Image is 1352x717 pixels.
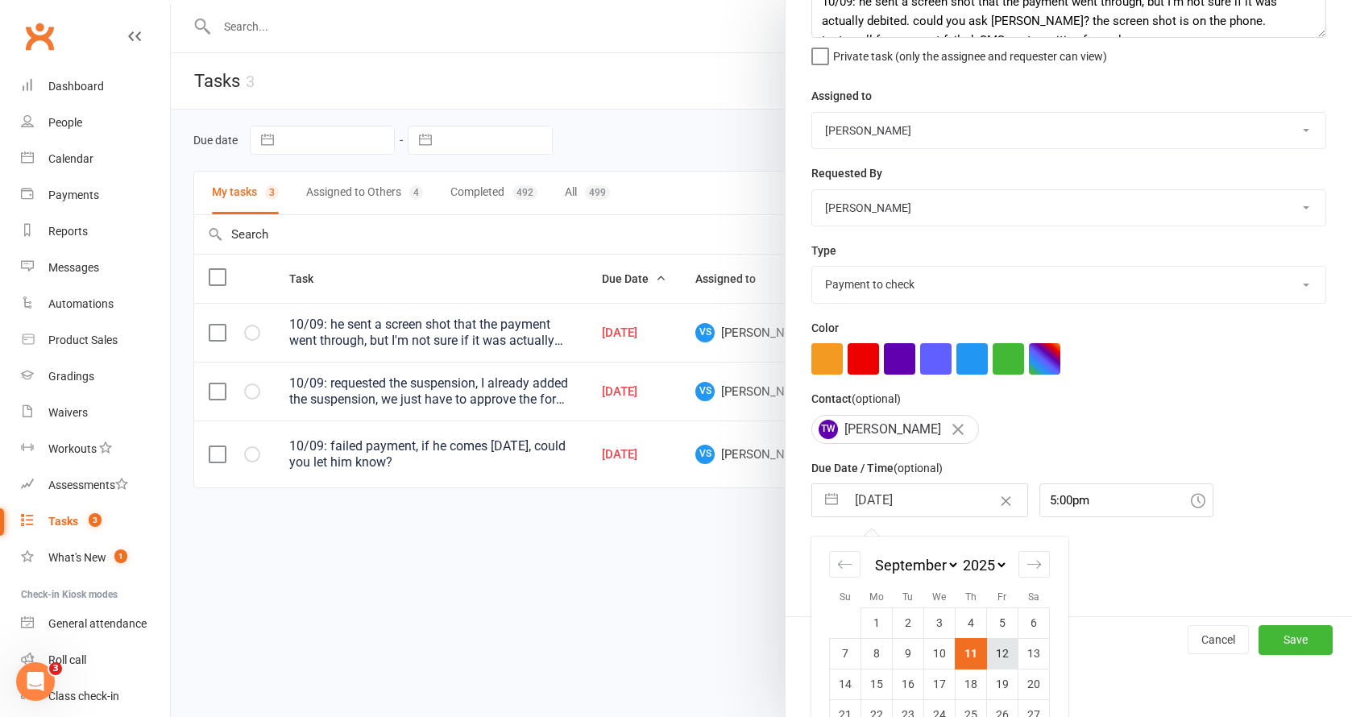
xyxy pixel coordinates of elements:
div: What's New [48,551,106,564]
td: Monday, September 15, 2025 [861,669,893,699]
td: Friday, September 12, 2025 [987,638,1018,669]
td: Thursday, September 4, 2025 [956,607,987,638]
a: Product Sales [21,322,170,358]
a: Clubworx [19,16,60,56]
a: Calendar [21,141,170,177]
div: General attendance [48,617,147,630]
a: Roll call [21,642,170,678]
div: Reports [48,225,88,238]
td: Wednesday, September 3, 2025 [924,607,956,638]
span: Private task (only the assignee and requester can view) [833,44,1107,63]
a: General attendance kiosk mode [21,606,170,642]
div: Calendar [48,152,93,165]
label: Requested By [811,164,882,182]
td: Wednesday, September 10, 2025 [924,638,956,669]
div: Payments [48,189,99,201]
div: Dashboard [48,80,104,93]
a: Waivers [21,395,170,431]
td: Monday, September 8, 2025 [861,638,893,669]
a: Assessments [21,467,170,504]
a: What's New1 [21,540,170,576]
td: Sunday, September 7, 2025 [830,638,861,669]
small: We [932,591,946,603]
div: Messages [48,261,99,274]
small: Tu [902,591,913,603]
td: Saturday, September 20, 2025 [1018,669,1050,699]
label: Due Date / Time [811,459,943,477]
td: Monday, September 1, 2025 [861,607,893,638]
td: Tuesday, September 2, 2025 [893,607,924,638]
a: Workouts [21,431,170,467]
td: Tuesday, September 16, 2025 [893,669,924,699]
small: (optional) [852,392,901,405]
div: Move forward to switch to the next month. [1018,551,1050,578]
div: Automations [48,297,114,310]
a: Reports [21,213,170,250]
label: Color [811,319,839,337]
label: Type [811,242,836,259]
iframe: Intercom live chat [16,662,55,701]
label: Email preferences [811,533,905,550]
div: Assessments [48,479,128,491]
div: Gradings [48,370,94,383]
span: 1 [114,549,127,563]
div: People [48,116,82,129]
label: Assigned to [811,87,872,105]
div: Product Sales [48,334,118,346]
button: Save [1259,625,1333,654]
a: Payments [21,177,170,213]
div: Waivers [48,406,88,419]
small: Mo [869,591,884,603]
div: Class check-in [48,690,119,702]
a: Dashboard [21,68,170,105]
small: (optional) [894,462,943,475]
td: Friday, September 5, 2025 [987,607,1018,638]
div: [PERSON_NAME] [811,415,979,444]
td: Saturday, September 6, 2025 [1018,607,1050,638]
span: TW [819,420,838,439]
div: Workouts [48,442,97,455]
small: Su [840,591,851,603]
button: Cancel [1188,625,1249,654]
td: Tuesday, September 9, 2025 [893,638,924,669]
a: Gradings [21,358,170,395]
td: Saturday, September 13, 2025 [1018,638,1050,669]
label: Contact [811,390,901,408]
div: Tasks [48,515,78,528]
div: Roll call [48,653,86,666]
a: People [21,105,170,141]
td: Thursday, September 18, 2025 [956,669,987,699]
small: Fr [997,591,1006,603]
small: Sa [1028,591,1039,603]
a: Tasks 3 [21,504,170,540]
a: Messages [21,250,170,286]
a: Automations [21,286,170,322]
span: 3 [89,513,102,527]
div: Move backward to switch to the previous month. [829,551,861,578]
td: Sunday, September 14, 2025 [830,669,861,699]
td: Selected. Thursday, September 11, 2025 [956,638,987,669]
a: Class kiosk mode [21,678,170,715]
td: Friday, September 19, 2025 [987,669,1018,699]
span: 3 [49,662,62,675]
small: Th [965,591,977,603]
td: Wednesday, September 17, 2025 [924,669,956,699]
button: Clear Date [992,485,1020,516]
